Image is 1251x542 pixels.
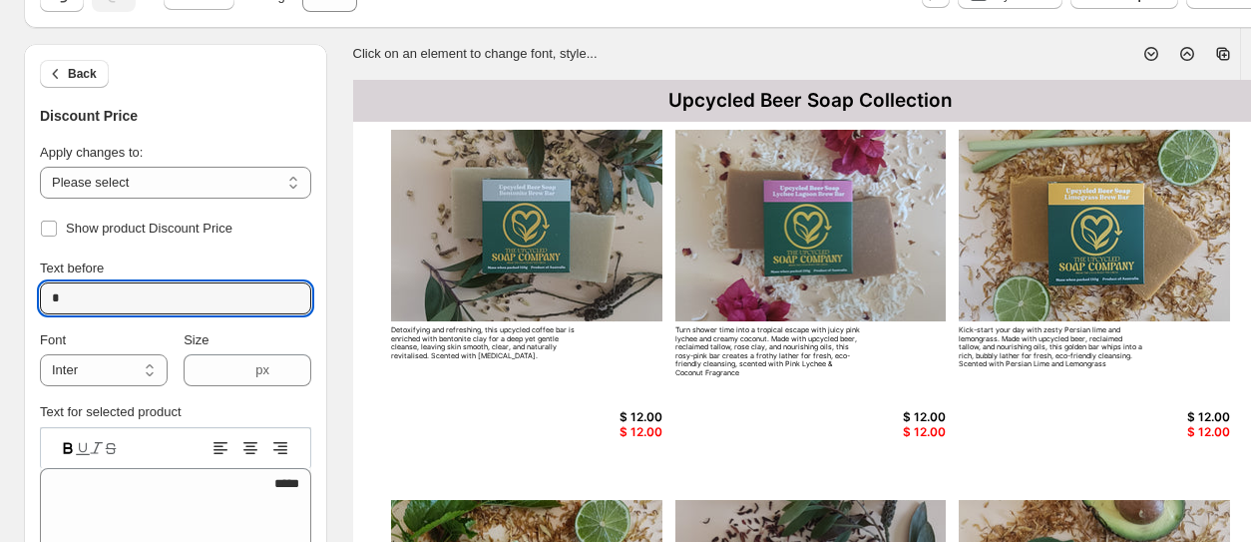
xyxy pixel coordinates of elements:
[566,410,662,424] div: $ 12.00
[675,130,947,322] img: primaryImage
[68,66,97,82] span: Back
[40,332,66,347] span: Font
[40,108,138,124] span: Discount Price
[40,145,143,160] span: Apply changes to:
[1133,425,1230,439] div: $ 12.00
[1133,410,1230,424] div: $ 12.00
[40,261,104,275] span: Text before
[849,410,946,424] div: $ 12.00
[675,326,862,377] div: Turn shower time into a tropical escape with juicy pink lychee and creamy coconut. Made with upcy...
[566,425,662,439] div: $ 12.00
[959,130,1230,322] img: primaryImage
[40,60,109,88] button: Back
[959,326,1145,369] div: Kick-start your day with zesty Persian lime and lemongrass. Made with upcycled beer, reclaimed ta...
[391,130,662,322] img: primaryImage
[184,332,208,347] span: Size
[255,362,269,377] span: px
[849,425,946,439] div: $ 12.00
[66,221,232,236] span: Show product Discount Price
[353,44,598,64] p: Click on an element to change font, style...
[391,326,578,360] div: Detoxifying and refreshing, this upcycled coffee bar is enriched with bentonite clay for a deep y...
[40,404,182,419] label: Text for selected product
